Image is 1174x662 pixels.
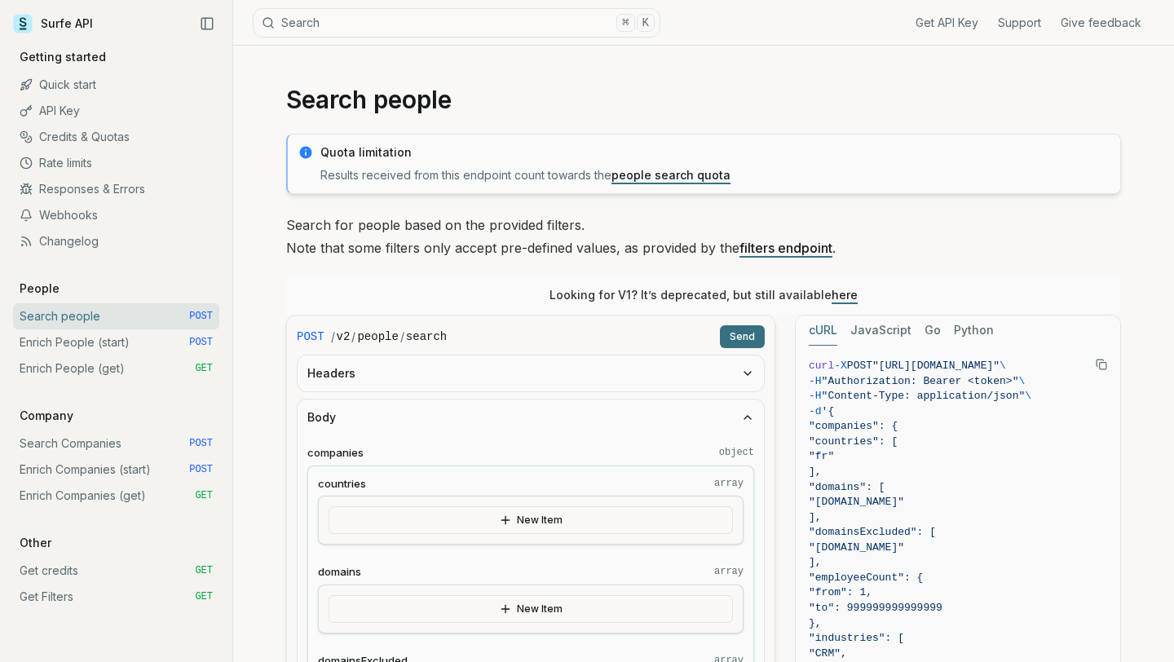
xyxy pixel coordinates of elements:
[850,316,911,346] button: JavaScript
[998,15,1041,31] a: Support
[809,511,822,523] span: ],
[714,565,744,578] code: array
[253,8,660,38] button: Search⌘K
[809,647,847,660] span: "CRM",
[298,399,764,435] button: Body
[13,11,93,36] a: Surfe API
[637,14,655,32] kbd: K
[1089,352,1114,377] button: Copy Text
[809,375,822,387] span: -H
[822,405,835,417] span: '{
[286,214,1121,259] p: Search for people based on the provided filters. Note that some filters only accept pre-defined v...
[822,390,1026,402] span: "Content-Type: application/json"
[189,310,213,323] span: POST
[195,362,213,375] span: GET
[13,202,219,228] a: Webhooks
[809,481,885,493] span: "domains": [
[834,360,847,372] span: -X
[298,355,764,391] button: Headers
[916,15,978,31] a: Get API Key
[400,329,404,345] span: /
[809,466,822,478] span: ],
[847,360,872,372] span: POST
[809,632,904,644] span: "industries": [
[13,558,219,584] a: Get credits GET
[318,476,366,492] span: countries
[189,437,213,450] span: POST
[714,477,744,490] code: array
[307,445,364,461] span: companies
[406,329,447,345] code: search
[809,405,822,417] span: -d
[13,228,219,254] a: Changelog
[13,408,80,424] p: Company
[809,586,872,598] span: "from": 1,
[611,168,730,182] a: people search quota
[13,355,219,382] a: Enrich People (get) GET
[1025,390,1031,402] span: \
[925,316,941,346] button: Go
[13,49,113,65] p: Getting started
[318,564,361,580] span: domains
[337,329,351,345] code: v2
[1018,375,1025,387] span: \
[719,446,754,459] code: object
[809,572,923,584] span: "employeeCount": {
[351,329,355,345] span: /
[329,506,733,534] button: New Item
[189,463,213,476] span: POST
[13,280,66,297] p: People
[809,360,834,372] span: curl
[13,150,219,176] a: Rate limits
[329,595,733,623] button: New Item
[809,602,942,614] span: "to": 999999999999999
[286,85,1121,114] h1: Search people
[809,556,822,568] span: ],
[822,375,1019,387] span: "Authorization: Bearer <token>"
[616,14,634,32] kbd: ⌘
[13,483,219,509] a: Enrich Companies (get) GET
[195,564,213,577] span: GET
[195,590,213,603] span: GET
[954,316,994,346] button: Python
[13,457,219,483] a: Enrich Companies (start) POST
[320,167,1110,183] p: Results received from this endpoint count towards the
[13,72,219,98] a: Quick start
[549,287,858,303] p: Looking for V1? It’s deprecated, but still available
[195,489,213,502] span: GET
[1000,360,1006,372] span: \
[331,329,335,345] span: /
[195,11,219,36] button: Collapse Sidebar
[809,390,822,402] span: -H
[13,329,219,355] a: Enrich People (start) POST
[1061,15,1141,31] a: Give feedback
[13,303,219,329] a: Search people POST
[13,584,219,610] a: Get Filters GET
[357,329,398,345] code: people
[809,526,936,538] span: "domainsExcluded": [
[13,124,219,150] a: Credits & Quotas
[297,329,324,345] span: POST
[13,176,219,202] a: Responses & Errors
[809,420,898,432] span: "companies": {
[720,325,765,348] button: Send
[809,496,904,508] span: "[DOMAIN_NAME]"
[739,240,832,256] a: filters endpoint
[809,435,898,448] span: "countries": [
[13,535,58,551] p: Other
[320,144,1110,161] p: Quota limitation
[809,617,822,629] span: },
[809,541,904,554] span: "[DOMAIN_NAME]"
[809,316,837,346] button: cURL
[13,98,219,124] a: API Key
[809,450,834,462] span: "fr"
[872,360,1000,372] span: "[URL][DOMAIN_NAME]"
[832,288,858,302] a: here
[13,430,219,457] a: Search Companies POST
[189,336,213,349] span: POST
